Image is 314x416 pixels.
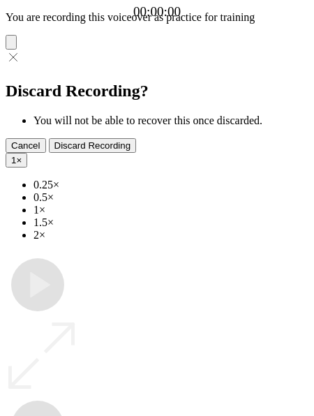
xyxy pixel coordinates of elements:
li: You will not be able to recover this once discarded. [33,114,308,127]
li: 1× [33,204,308,216]
button: Cancel [6,138,46,153]
a: 00:00:00 [133,4,181,20]
li: 0.25× [33,179,308,191]
h2: Discard Recording? [6,82,308,101]
span: 1 [11,155,16,165]
button: 1× [6,153,27,168]
li: 0.5× [33,191,308,204]
li: 2× [33,229,308,242]
button: Discard Recording [49,138,137,153]
li: 1.5× [33,216,308,229]
p: You are recording this voiceover as practice for training [6,11,308,24]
